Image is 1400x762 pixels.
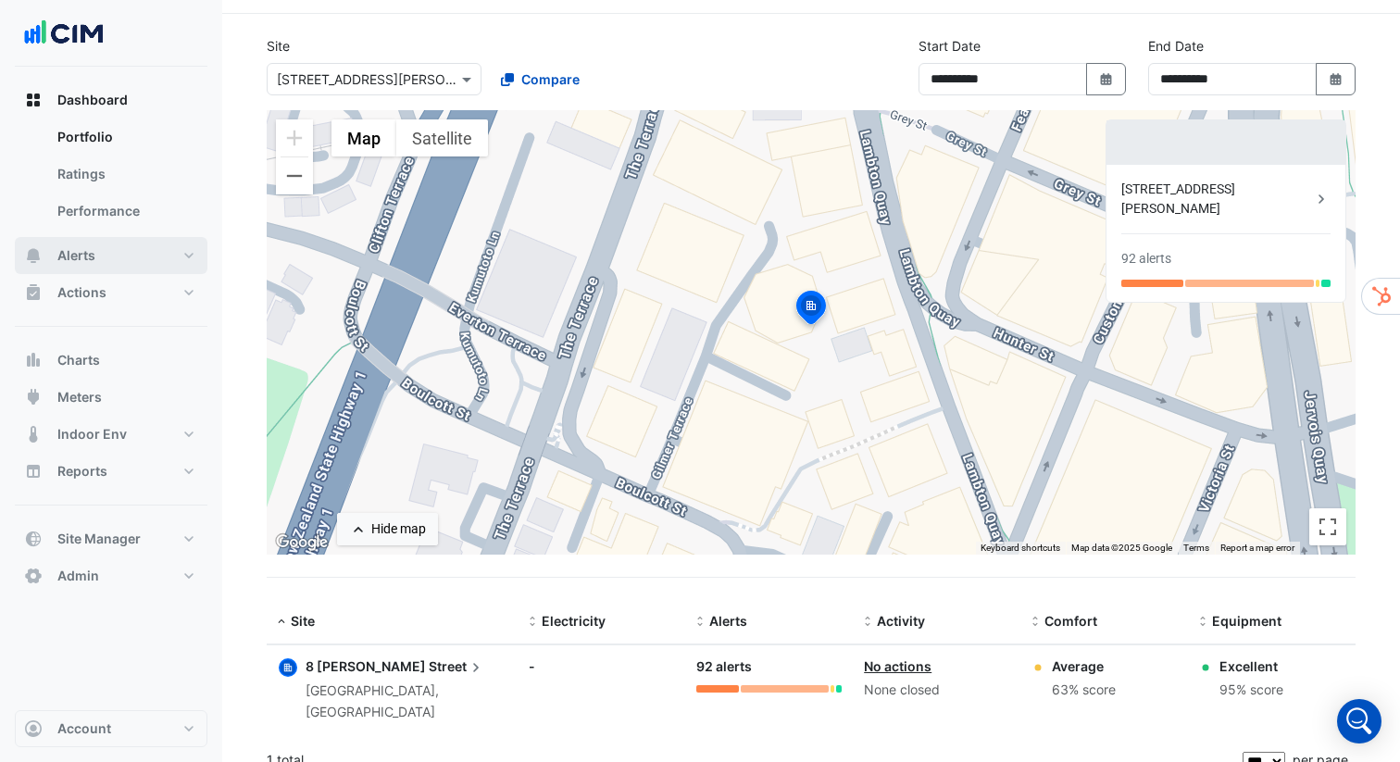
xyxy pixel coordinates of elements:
span: Actions [57,283,106,302]
button: Zoom out [276,157,313,194]
span: Indoor Env [57,425,127,443]
app-icon: Actions [24,283,43,302]
span: Site Manager [57,530,141,548]
button: Charts [15,342,207,379]
button: Compare [489,63,592,95]
span: Account [57,719,111,738]
img: site-pin-selected.svg [791,288,831,332]
div: [GEOGRAPHIC_DATA], [GEOGRAPHIC_DATA] [306,681,506,723]
app-icon: Reports [24,462,43,481]
button: Reports [15,453,207,490]
button: Zoom in [276,119,313,156]
div: [STREET_ADDRESS][PERSON_NAME] [1121,180,1312,219]
span: Site [291,613,315,629]
app-icon: Dashboard [24,91,43,109]
app-icon: Alerts [24,246,43,265]
button: Hide map [337,513,438,545]
button: Meters [15,379,207,416]
button: Show satellite imagery [396,119,488,156]
span: Electricity [542,613,606,629]
a: Terms (opens in new tab) [1183,543,1209,553]
span: Street [429,656,485,677]
a: Performance [43,193,207,230]
label: Site [267,36,290,56]
span: Compare [521,69,580,89]
fa-icon: Select Date [1328,71,1344,87]
span: Admin [57,567,99,585]
img: Company Logo [22,15,106,52]
div: 95% score [1219,680,1283,701]
img: Google [271,531,332,555]
app-icon: Indoor Env [24,425,43,443]
span: Charts [57,351,100,369]
a: Report a map error [1220,543,1294,553]
div: 92 alerts [696,656,842,678]
div: Open Intercom Messenger [1337,699,1381,743]
a: Open this area in Google Maps (opens a new window) [271,531,332,555]
button: Toggle fullscreen view [1309,508,1346,545]
span: 8 [PERSON_NAME] [306,658,426,674]
span: Comfort [1044,613,1097,629]
a: Ratings [43,156,207,193]
button: Dashboard [15,81,207,119]
app-icon: Meters [24,388,43,406]
div: None closed [864,680,1009,701]
span: Meters [57,388,102,406]
a: Portfolio [43,119,207,156]
label: End Date [1148,36,1204,56]
div: Excellent [1219,656,1283,676]
button: Keyboard shortcuts [981,542,1060,555]
fa-icon: Select Date [1098,71,1115,87]
div: Average [1052,656,1116,676]
span: Alerts [709,613,747,629]
button: Admin [15,557,207,594]
div: - [529,656,674,676]
button: Show street map [331,119,396,156]
app-icon: Site Manager [24,530,43,548]
button: Account [15,710,207,747]
span: Activity [877,613,925,629]
div: 92 alerts [1121,249,1171,269]
span: Equipment [1212,613,1281,629]
a: No actions [864,658,931,674]
span: Dashboard [57,91,128,109]
span: Reports [57,462,107,481]
button: Site Manager [15,520,207,557]
span: Map data ©2025 Google [1071,543,1172,553]
span: Alerts [57,246,95,265]
button: Alerts [15,237,207,274]
button: Indoor Env [15,416,207,453]
div: Hide map [371,519,426,539]
div: Dashboard [15,119,207,237]
app-icon: Admin [24,567,43,585]
label: Start Date [919,36,981,56]
div: 63% score [1052,680,1116,701]
button: Actions [15,274,207,311]
app-icon: Charts [24,351,43,369]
